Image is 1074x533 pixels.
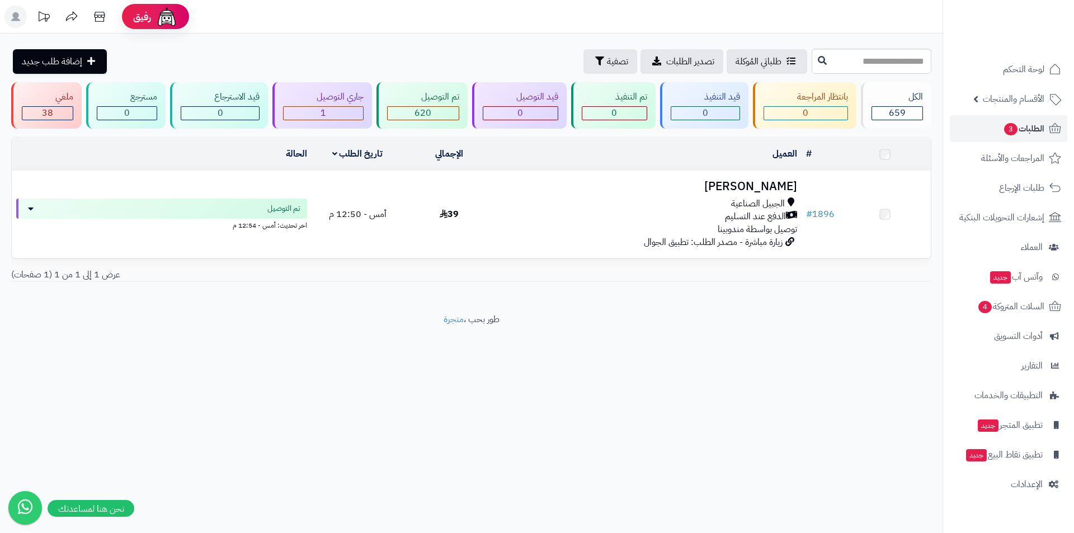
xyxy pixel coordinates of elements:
span: طلبات الإرجاع [999,180,1044,196]
a: قيد التنفيذ 0 [658,82,751,129]
span: 4 [978,301,992,313]
h3: [PERSON_NAME] [500,180,797,193]
a: #1896 [806,207,835,221]
span: # [806,207,812,221]
span: المراجعات والأسئلة [981,150,1044,166]
span: توصيل بواسطة مندوبينا [718,223,797,236]
div: 620 [388,107,458,120]
span: تصدير الطلبات [666,55,714,68]
a: متجرة [444,313,464,326]
a: المراجعات والأسئلة [950,145,1067,172]
a: إضافة طلب جديد [13,49,107,74]
div: الكل [872,91,923,103]
a: الكل659 [859,82,934,129]
span: طلباتي المُوكلة [736,55,781,68]
a: الطلبات3 [950,115,1067,142]
a: طلبات الإرجاع [950,174,1067,201]
button: تصفية [583,49,637,74]
span: 0 [803,106,808,120]
span: إضافة طلب جديد [22,55,82,68]
a: تصدير الطلبات [640,49,723,74]
span: تصفية [607,55,628,68]
div: ملغي [22,91,73,103]
span: 0 [611,106,617,120]
span: 659 [889,106,906,120]
a: التطبيقات والخدمات [950,382,1067,409]
span: تطبيق نقاط البيع [965,447,1043,463]
span: أمس - 12:50 م [329,207,387,221]
span: الإعدادات [1011,477,1043,492]
a: العملاء [950,234,1067,261]
span: أدوات التسويق [994,328,1043,344]
span: الدفع عند التسليم [725,210,786,223]
div: 1 [284,107,363,120]
div: 0 [97,107,157,120]
span: رفيق [133,10,151,23]
div: تم التنفيذ [582,91,647,103]
span: 39 [440,207,459,221]
span: 3 [1004,123,1018,135]
a: تطبيق المتجرجديد [950,412,1067,438]
span: 38 [42,106,53,120]
a: الإعدادات [950,471,1067,498]
a: ملغي 38 [9,82,84,129]
a: جاري التوصيل 1 [270,82,374,129]
span: التقارير [1021,358,1043,374]
img: logo-2.png [998,27,1063,51]
a: تم التوصيل 620 [374,82,469,129]
span: تطبيق المتجر [977,417,1043,433]
a: قيد التوصيل 0 [470,82,569,129]
span: العملاء [1021,239,1043,255]
a: تاريخ الطلب [332,147,383,161]
a: مسترجع 0 [84,82,168,129]
a: تم التنفيذ 0 [569,82,658,129]
a: # [806,147,812,161]
span: 0 [517,106,523,120]
span: 1 [321,106,326,120]
span: 620 [414,106,431,120]
span: 0 [218,106,223,120]
div: 0 [764,107,847,120]
div: 0 [582,107,647,120]
a: السلات المتروكة4 [950,293,1067,320]
a: لوحة التحكم [950,56,1067,83]
span: لوحة التحكم [1003,62,1044,77]
a: تحديثات المنصة [30,6,58,31]
div: قيد التنفيذ [671,91,740,103]
a: التقارير [950,352,1067,379]
span: 0 [703,106,708,120]
div: 0 [181,107,259,120]
span: تم التوصيل [267,203,300,214]
div: 38 [22,107,73,120]
span: جديد [978,419,998,432]
div: عرض 1 إلى 1 من 1 (1 صفحات) [3,268,472,281]
span: الجبيل الصناعية [731,197,785,210]
div: 0 [671,107,739,120]
span: الأقسام والمنتجات [983,91,1044,107]
div: قيد الاسترجاع [181,91,260,103]
span: جديد [966,449,987,461]
span: زيارة مباشرة - مصدر الطلب: تطبيق الجوال [644,235,783,249]
a: قيد الاسترجاع 0 [168,82,270,129]
span: إشعارات التحويلات البنكية [959,210,1044,225]
div: قيد التوصيل [483,91,558,103]
a: أدوات التسويق [950,323,1067,350]
a: طلباتي المُوكلة [727,49,807,74]
div: مسترجع [97,91,157,103]
div: اخر تحديث: أمس - 12:54 م [16,219,307,230]
a: وآتس آبجديد [950,263,1067,290]
a: العميل [772,147,797,161]
div: بانتظار المراجعة [764,91,848,103]
img: ai-face.png [156,6,178,28]
a: إشعارات التحويلات البنكية [950,204,1067,231]
a: الحالة [286,147,307,161]
span: 0 [124,106,130,120]
div: تم التوصيل [387,91,459,103]
span: التطبيقات والخدمات [974,388,1043,403]
span: وآتس آب [989,269,1043,285]
div: جاري التوصيل [283,91,364,103]
span: جديد [990,271,1011,284]
div: 0 [483,107,558,120]
a: بانتظار المراجعة 0 [751,82,859,129]
a: تطبيق نقاط البيعجديد [950,441,1067,468]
